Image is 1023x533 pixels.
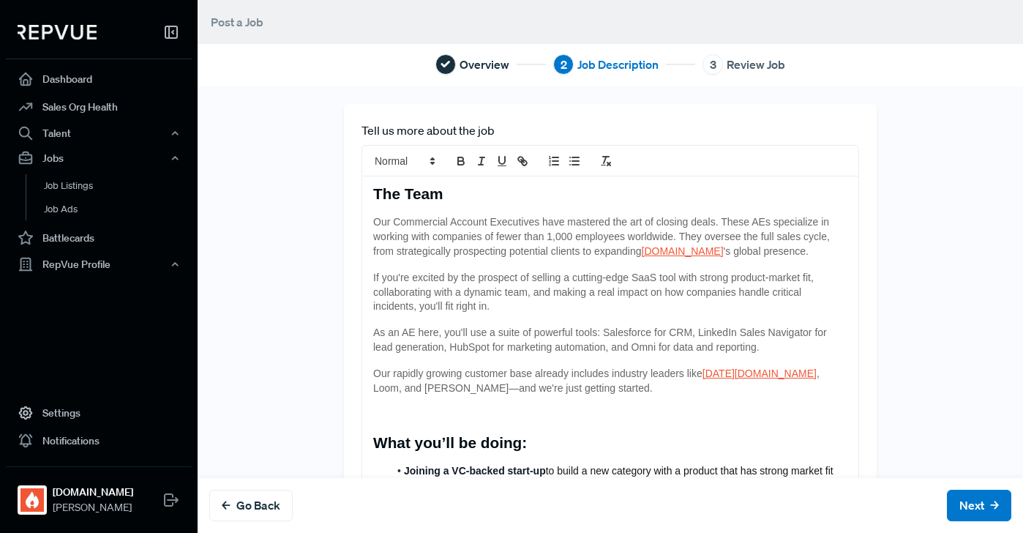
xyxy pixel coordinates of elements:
a: Notifications [6,427,192,455]
label: Tell us more about the job [361,122,495,139]
img: RepVue [18,25,97,40]
button: underline [492,152,512,170]
button: bold [451,152,471,170]
button: link [512,152,533,170]
button: list: bullet [564,152,585,170]
a: incident.io[DOMAIN_NAME][PERSON_NAME] [6,466,192,521]
strong: What you’ll be doing: [373,434,527,451]
span: Our Commercial Account Executives have mastered the art of closing deals. These AEs specialize in... [373,216,833,257]
a: Sales Org Health [6,93,192,121]
a: Job Listings [26,174,211,198]
button: list: ordered [544,152,564,170]
a: Settings [6,399,192,427]
button: Jobs [6,146,192,171]
strong: The Team [373,185,443,202]
span: Review Job [727,56,785,73]
div: 3 [702,54,723,75]
span: Overview [460,56,509,73]
span: , Loom, and [PERSON_NAME]—and we're just getting started. [373,368,822,394]
span: 's global presence. [724,245,809,257]
strong: [DOMAIN_NAME] [53,485,133,500]
span: [PERSON_NAME] [53,500,133,515]
a: Dashboard [6,65,192,93]
img: incident.io [20,488,44,512]
a: Battlecards [6,224,192,252]
button: Next [947,490,1011,521]
a: [DOMAIN_NAME] [642,245,724,257]
span: to build a new category with a product that has strong market fit that isn't fully capitalized yet. [404,465,836,491]
strong: Joining a VC-backed start-up [404,465,546,477]
span: If you're excited by the prospect of selling a cutting-edge SaaS tool with strong product-market ... [373,272,817,313]
button: Talent [6,121,192,146]
span: Job Description [577,56,659,73]
button: italic [471,152,492,170]
a: Job Ads [26,198,211,221]
div: 2 [553,54,574,75]
span: Post a Job [211,15,263,29]
button: Go Back [209,490,293,521]
button: clean [596,152,616,170]
a: [DATE][DOMAIN_NAME] [702,368,817,379]
span: Our rapidly growing customer base already includes industry leaders like [373,368,702,379]
button: RepVue Profile [6,252,192,277]
span: As an AE here, you'll use a suite of powerful tools: Salesforce for CRM, LinkedIn Sales Navigator... [373,327,830,353]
